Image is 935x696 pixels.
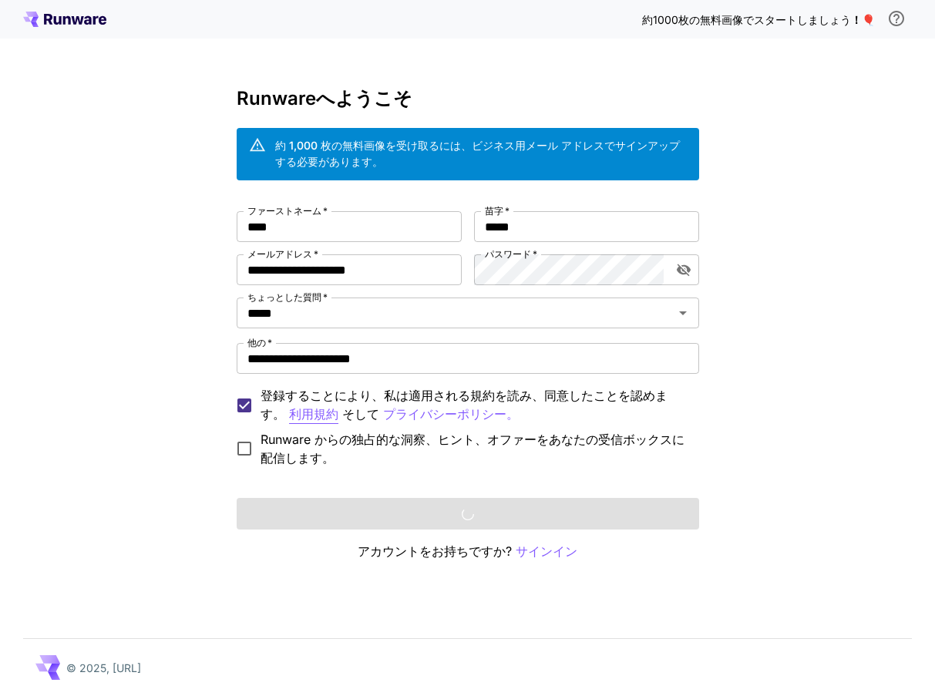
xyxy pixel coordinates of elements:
[642,13,851,26] font: 約1000枚の無料画像でスタートしましょう
[247,337,266,348] font: 他の
[485,248,531,260] font: パスワード
[342,406,379,422] font: そして
[881,3,912,34] button: 無料クレジットを受け取るには、ビジネス用メール アドレスでサインアップし、弊社から送信されるメール内の確認リンクをクリックする必要があります。
[289,405,338,424] button: 登録することにより、私は適用される規約を読み、同意したことを認めます。 そして プライバシーポリシー。
[247,291,321,303] font: ちょっとした質問
[66,661,141,674] font: © 2025, [URL]
[516,543,577,559] font: サインイン
[383,405,519,424] button: 登録することにより、私は適用される規約を読み、同意したことを認めます。 利用規約 そして
[851,13,875,26] font: ！🎈
[516,542,577,561] button: サインイン
[247,248,312,260] font: メールアドレス
[237,87,412,109] font: Runwareへようこそ
[275,139,680,168] font: 約 1,000 枚の無料画像を受け取るには、ビジネス用メール アドレスでサインアップする必要があります。
[670,256,698,284] button: パスワードの表示を切り替える
[247,205,321,217] font: ファーストネーム
[289,406,338,422] font: 利用規約
[261,432,684,466] font: Runware からの独占的な洞察、ヒント、オファーをあなたの受信ボックスに配信します。
[261,388,668,422] font: 登録することにより、私は適用される規約を読み、同意したことを認めます。
[383,406,519,422] font: プライバシーポリシー。
[358,543,512,559] font: アカウントをお持ちですか?
[485,205,503,217] font: 苗字
[672,302,694,324] button: 開ける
